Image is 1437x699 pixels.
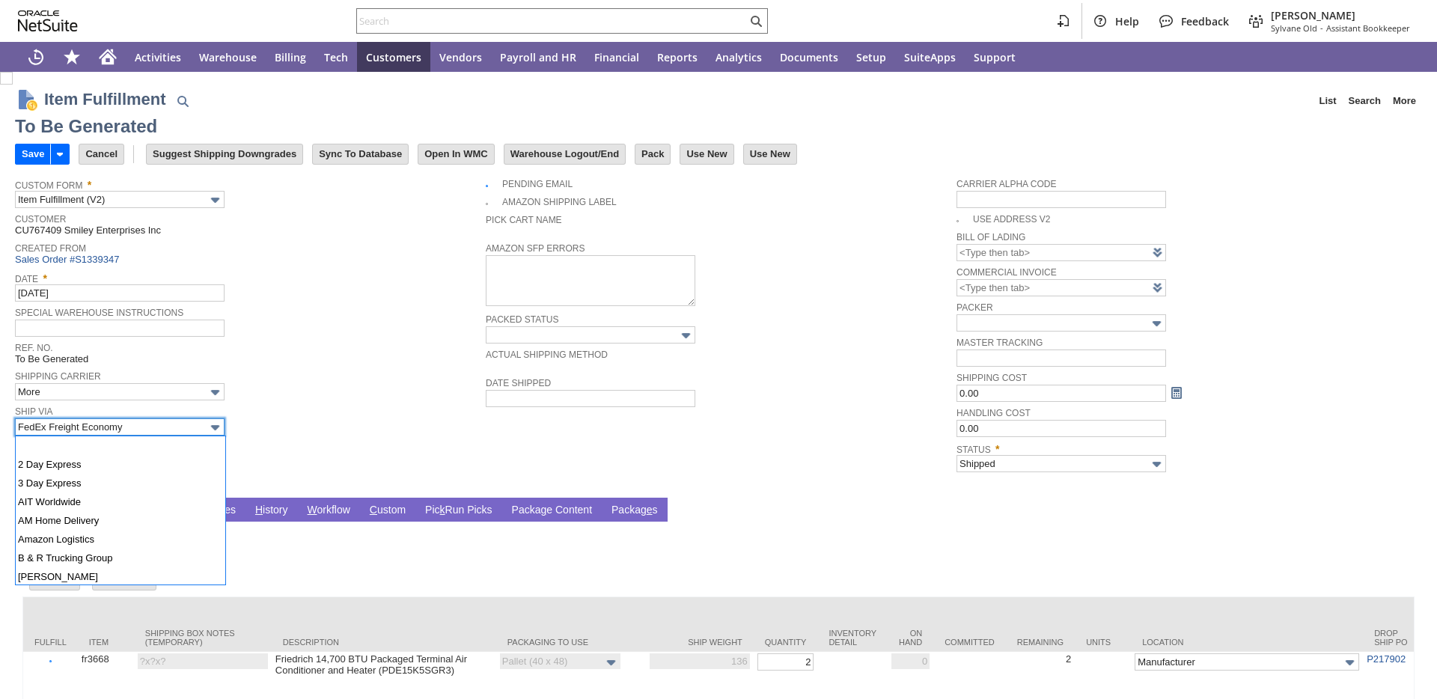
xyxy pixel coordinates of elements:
input: FedEx Freight Economy [15,418,225,436]
a: Home [90,42,126,72]
a: Support [965,42,1025,72]
a: Reports [648,42,707,72]
span: - [1320,22,1323,34]
input: Fulfill [27,660,74,662]
a: Sales Order #S1339347 [15,254,123,265]
a: Financial [585,42,648,72]
a: Payroll and HR [491,42,585,72]
span: k [440,504,445,516]
span: Sylvane Old [1271,22,1317,34]
span: H [255,504,263,516]
input: Use New [680,144,733,164]
span: Help [1115,14,1139,28]
div: Location [1142,638,1352,647]
img: More Options [602,654,620,671]
img: More Options [1148,456,1165,473]
img: Quick Find [174,92,192,110]
span: e [647,504,653,516]
a: Use Address V2 [973,214,1050,225]
div: Amazon Logistics [16,530,225,549]
a: Billing [266,42,315,72]
span: CU767409 Smiley Enterprises Inc [15,225,161,236]
svg: Shortcuts [63,48,81,66]
div: Shipping Box Notes (Temporary) [145,629,260,647]
svg: Recent Records [27,48,45,66]
div: Item [89,638,123,647]
span: Financial [594,50,639,64]
a: More [1387,89,1422,113]
a: Tech [315,42,357,72]
a: Documents [771,42,847,72]
div: 2 Day Express [16,455,225,474]
input: Item Fulfillment (V2) [15,191,225,208]
input: Sync To Database [313,144,408,164]
img: More Options [1148,315,1165,332]
a: Master Tracking [957,338,1043,348]
div: Fulfill [34,638,67,647]
a: Search [1343,89,1387,113]
div: To Be Generated [15,115,157,138]
a: Custom [366,504,409,518]
a: Ref. No. [15,343,53,353]
span: Reports [657,50,698,64]
span: C [370,504,377,516]
input: Use New [744,144,796,164]
a: Calculate [1168,385,1185,401]
a: Customer [15,214,66,225]
div: AM Home Delivery [16,511,225,530]
div: Remaining [1017,638,1064,647]
a: Setup [847,42,895,72]
img: More Options [207,384,224,401]
span: Billing [275,50,306,64]
img: More Options [207,419,224,436]
a: Shipping Cost [957,373,1027,383]
a: Vendors [430,42,491,72]
span: To Be Generated [15,353,88,364]
div: Shortcuts [54,42,90,72]
div: Description [283,638,485,647]
div: [PERSON_NAME] [16,567,225,586]
span: [PERSON_NAME] [1271,8,1410,22]
input: Save [16,144,50,164]
a: Actual Shipping Method [486,349,608,360]
span: Analytics [716,50,762,64]
span: Vendors [439,50,482,64]
span: Documents [780,50,838,64]
img: More Options [1341,654,1358,671]
input: Search [357,12,747,30]
a: List [1313,89,1342,113]
input: Open In WMC [418,144,494,164]
a: History [251,504,292,518]
a: SuiteApps [895,42,965,72]
a: Warehouse [190,42,266,72]
span: g [541,504,547,516]
a: Packages [186,504,239,518]
span: SuiteApps [904,50,956,64]
a: Packages [608,504,662,518]
input: Warehouse Logout/End [504,144,625,164]
div: Inventory Detail [829,629,876,647]
span: Setup [856,50,886,64]
span: Warehouse [199,50,257,64]
svg: logo [18,10,78,31]
a: Recent Records [18,42,54,72]
input: Pack [635,144,670,164]
a: fr3668 [82,653,109,665]
a: Package Content [508,504,596,518]
a: Carrier Alpha Code [957,179,1056,189]
div: Drop Ship PO [1374,629,1408,647]
a: Custom Form [15,180,82,191]
span: Customers [366,50,421,64]
span: Support [974,50,1016,64]
div: Packaging to Use [507,638,635,647]
div: Ship Weight [657,638,742,647]
a: Special Warehouse Instructions [15,308,183,318]
a: Workflow [304,504,354,518]
a: Amazon SFP Errors [486,243,585,254]
a: Status [957,445,991,455]
span: Assistant Bookkeeper [1326,22,1410,34]
a: Activities [126,42,190,72]
a: Packed Status [486,314,558,325]
a: PickRun Picks [421,504,495,518]
span: Tech [324,50,348,64]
